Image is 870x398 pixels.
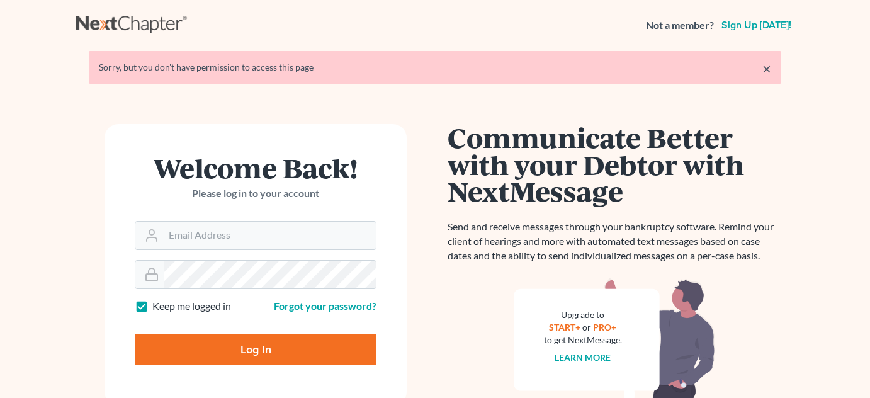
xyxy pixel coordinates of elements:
div: Upgrade to [544,309,622,321]
a: PRO+ [594,322,617,333]
p: Send and receive messages through your bankruptcy software. Remind your client of hearings and mo... [448,220,781,263]
span: or [583,322,592,333]
strong: Not a member? [646,18,714,33]
p: Please log in to your account [135,186,376,201]
a: Sign up [DATE]! [719,20,794,30]
a: Forgot your password? [274,300,376,312]
input: Log In [135,334,376,365]
a: START+ [550,322,581,333]
label: Keep me logged in [152,299,231,314]
div: to get NextMessage. [544,334,622,346]
input: Email Address [164,222,376,249]
h1: Welcome Back! [135,154,376,181]
h1: Communicate Better with your Debtor with NextMessage [448,124,781,205]
a: × [762,61,771,76]
a: Learn more [555,352,611,363]
div: Sorry, but you don't have permission to access this page [99,61,771,74]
